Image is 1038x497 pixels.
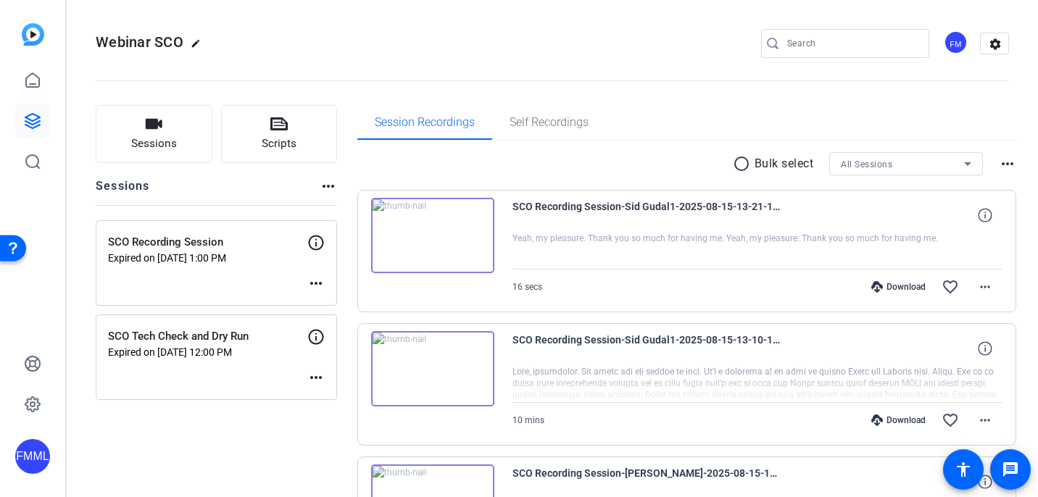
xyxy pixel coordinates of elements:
button: Sessions [96,105,212,163]
div: Download [864,281,933,293]
button: Scripts [221,105,338,163]
mat-icon: favorite_border [942,412,959,429]
img: thumb-nail [371,331,494,406]
span: All Sessions [841,159,892,170]
img: thumb-nail [371,198,494,273]
p: Expired on [DATE] 1:00 PM [108,252,307,264]
mat-icon: accessibility [955,461,972,478]
img: blue-gradient.svg [22,23,44,46]
span: Scripts [262,135,296,152]
span: 10 mins [512,415,544,425]
p: Expired on [DATE] 12:00 PM [108,346,307,358]
span: Webinar SCO [96,33,183,51]
mat-icon: more_horiz [320,177,337,195]
span: Session Recordings [375,117,475,128]
p: SCO Tech Check and Dry Run [108,328,307,345]
div: Download [864,414,933,426]
ngx-avatar: Flying Monkeys Media, LLC [944,30,969,56]
mat-icon: more_horiz [976,278,994,296]
input: Search [787,35,918,52]
p: SCO Recording Session [108,234,307,251]
span: Sessions [131,135,177,152]
mat-icon: more_horiz [307,369,325,386]
mat-icon: radio_button_unchecked [733,155,755,172]
mat-icon: more_horiz [307,275,325,292]
span: Self Recordings [510,117,589,128]
h2: Sessions [96,177,150,205]
mat-icon: more_horiz [999,155,1016,172]
span: 16 secs [512,282,542,292]
mat-icon: settings [981,33,1010,55]
div: FM [944,30,968,54]
mat-icon: message [1002,461,1019,478]
p: Bulk select [755,155,814,172]
span: SCO Recording Session-Sid Gudal1-2025-08-15-13-21-17-223-2 [512,198,781,233]
span: SCO Recording Session-Sid Gudal1-2025-08-15-13-10-10-133-2 [512,331,781,366]
mat-icon: edit [191,38,208,56]
mat-icon: favorite_border [942,278,959,296]
mat-icon: more_horiz [976,412,994,429]
div: FMML [15,439,50,474]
